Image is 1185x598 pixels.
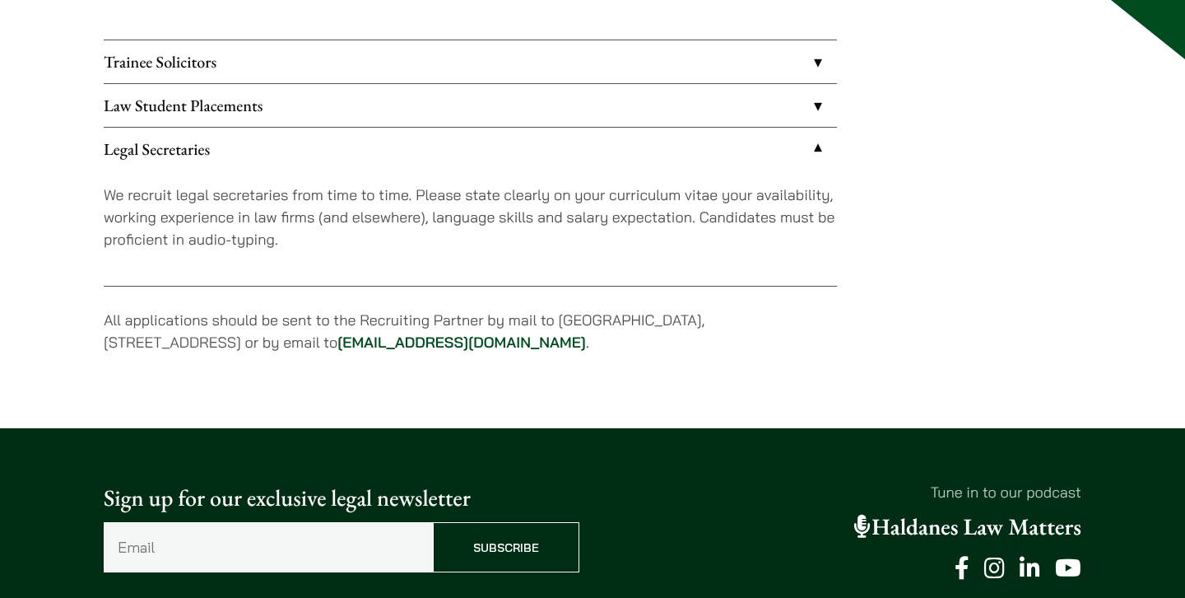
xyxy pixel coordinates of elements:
[104,128,837,171] a: Legal Secretaries
[104,522,433,572] input: Email
[104,309,837,353] p: All applications should be sent to the Recruiting Partner by mail to [GEOGRAPHIC_DATA], [STREET_A...
[606,481,1081,503] p: Tune in to our podcast
[104,40,837,83] a: Trainee Solicitors
[854,512,1081,542] a: Haldanes Law Matters
[104,171,837,286] div: Legal Secretaries
[104,481,579,516] p: Sign up for our exclusive legal newsletter
[337,333,586,352] a: [EMAIL_ADDRESS][DOMAIN_NAME]
[104,84,837,127] a: Law Student Placements
[433,522,579,572] input: Subscribe
[104,184,837,250] p: We recruit legal secretaries from time to time. Please state clearly on your curriculum vitae you...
